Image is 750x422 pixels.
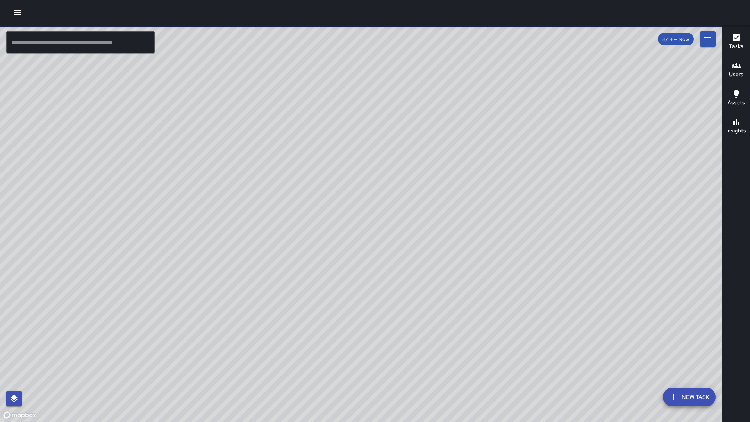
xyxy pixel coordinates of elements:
[726,127,746,135] h6: Insights
[663,388,716,406] button: New Task
[722,113,750,141] button: Insights
[727,98,745,107] h6: Assets
[729,42,743,51] h6: Tasks
[729,70,743,79] h6: Users
[658,36,694,43] span: 8/14 — Now
[722,28,750,56] button: Tasks
[700,31,716,47] button: Filters
[722,84,750,113] button: Assets
[722,56,750,84] button: Users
